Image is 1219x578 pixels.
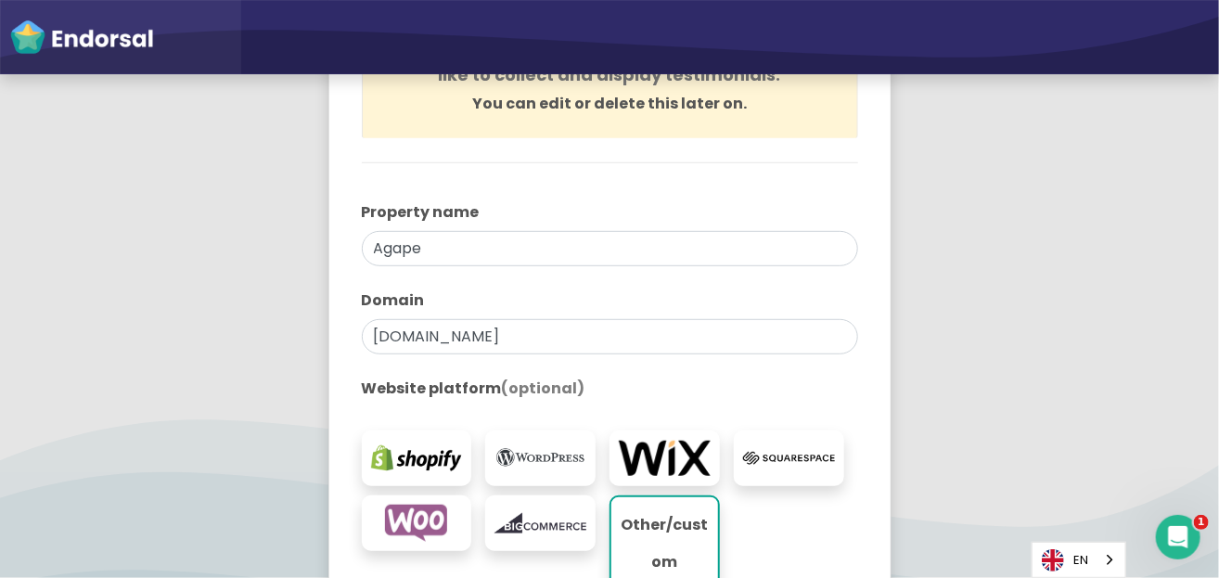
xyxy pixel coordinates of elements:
img: wordpress.org-logo.png [494,440,586,477]
label: Domain [362,289,858,312]
input: eg. My Website [362,231,858,266]
img: woocommerce.com-logo.png [371,505,463,542]
iframe: Intercom live chat [1156,515,1200,559]
img: wix.com-logo.png [619,440,711,477]
aside: Language selected: English [1032,542,1126,578]
span: (optional) [502,378,585,399]
img: bigcommerce.com-logo.png [494,505,586,542]
input: eg. websitename.com [362,319,858,354]
span: 1 [1194,515,1209,530]
img: shopify.com-logo.png [371,440,463,477]
label: Property name [362,201,858,224]
div: Language [1032,542,1126,578]
img: squarespace.com-logo.png [743,440,835,477]
p: You can edit or delete this later on. [386,93,834,115]
img: endorsal-logo-white@2x.png [9,19,154,56]
h4: A property is a unique domain for which you'd like to collect and display testimonials. [386,45,834,85]
a: EN [1033,543,1125,577]
label: Website platform [362,378,858,400]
